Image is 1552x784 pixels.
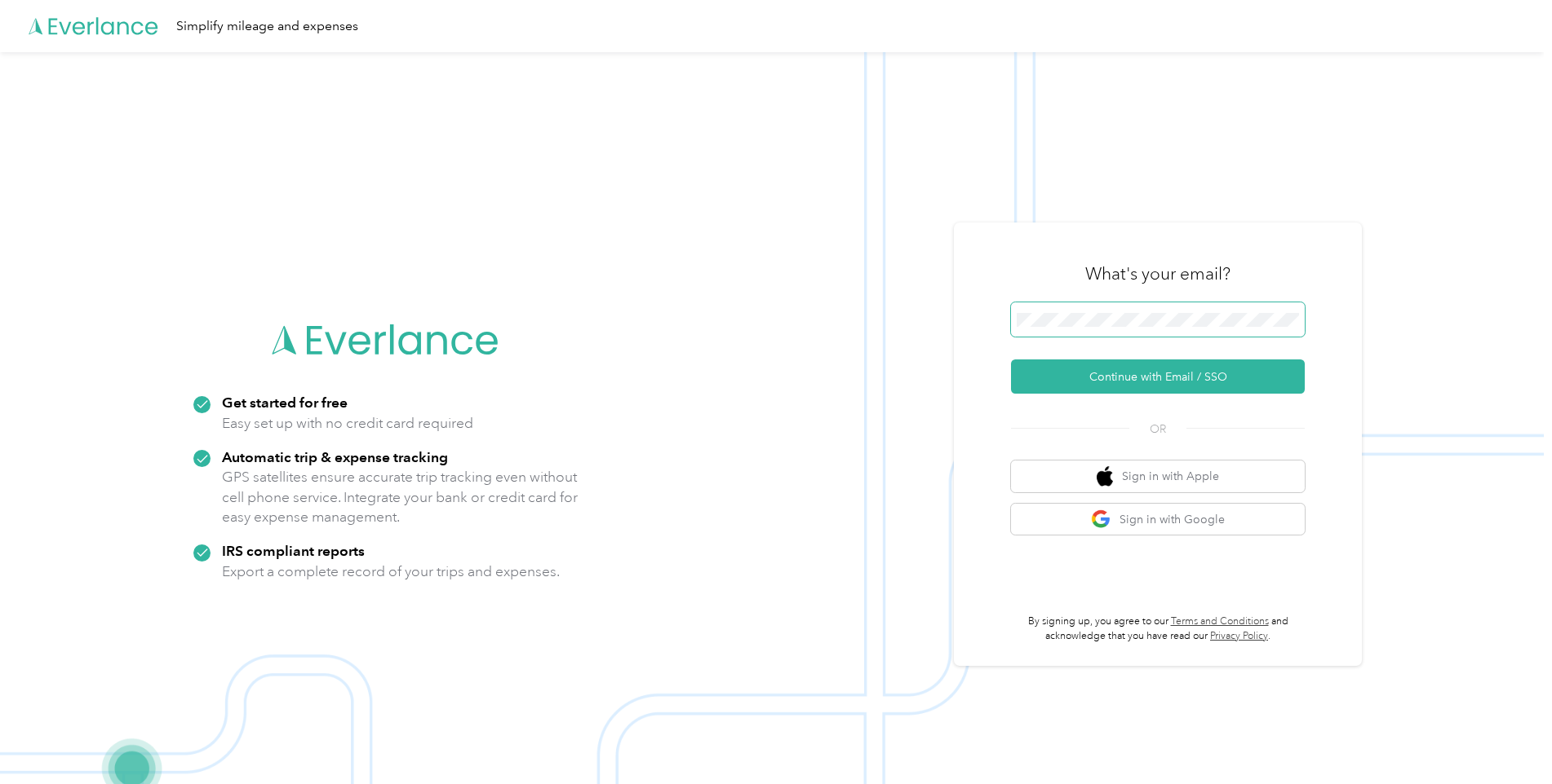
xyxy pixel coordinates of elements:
[222,448,448,465] strong: Automatic trip & expense tracking
[1011,460,1305,492] button: apple logoSign in with Apple
[1011,359,1305,394] button: Continue with Email / SSO
[222,394,348,411] strong: Get started for free
[1085,262,1231,285] h3: What's your email?
[222,467,579,527] p: GPS satellites ensure accurate trip tracking even without cell phone service. Integrate your bank...
[1171,615,1269,628] a: Terms and Conditions
[176,16,358,37] div: Simplify mileage and expenses
[222,542,365,559] strong: IRS compliant reports
[222,562,560,582] p: Export a complete record of your trips and expenses.
[1011,614,1305,643] p: By signing up, you agree to our and acknowledge that you have read our .
[1097,466,1113,487] img: apple logo
[1011,504,1305,535] button: google logoSign in with Google
[1210,630,1268,642] a: Privacy Policy
[1091,509,1111,530] img: google logo
[1129,421,1186,438] span: OR
[222,413,473,434] p: Easy set up with no credit card required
